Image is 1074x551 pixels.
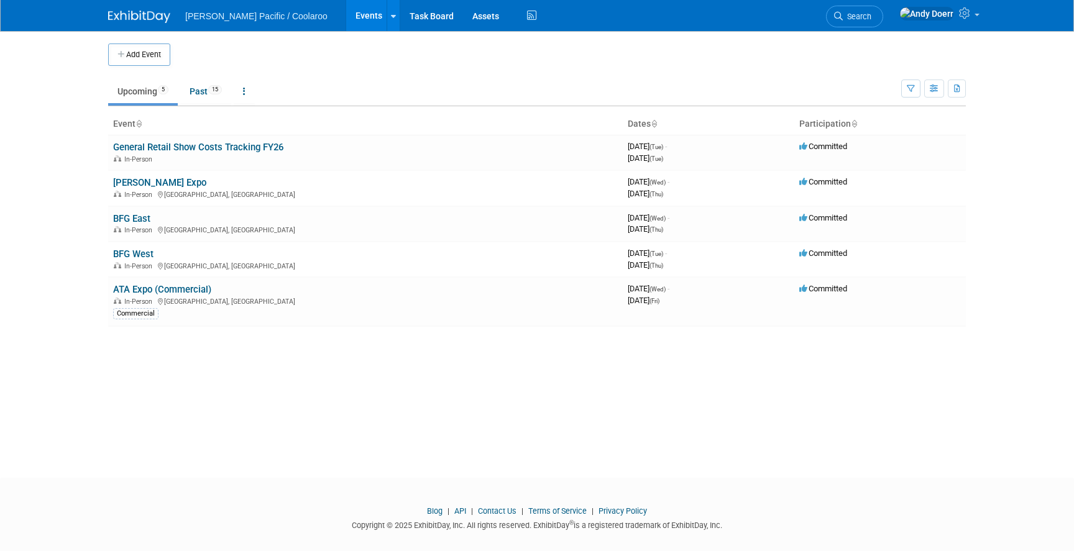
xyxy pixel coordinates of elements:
a: Upcoming5 [108,80,178,103]
span: Committed [799,284,847,293]
div: [GEOGRAPHIC_DATA], [GEOGRAPHIC_DATA] [113,296,618,306]
span: [DATE] [628,177,669,186]
span: [DATE] [628,142,667,151]
img: ExhibitDay [108,11,170,23]
span: In-Person [124,298,156,306]
span: Search [843,12,871,21]
span: | [589,506,597,516]
a: Contact Us [478,506,516,516]
a: General Retail Show Costs Tracking FY26 [113,142,283,153]
th: Event [108,114,623,135]
span: (Thu) [649,191,663,198]
span: Committed [799,142,847,151]
sup: ® [569,519,574,526]
span: [DATE] [628,189,663,198]
span: - [668,213,669,222]
span: [DATE] [628,296,659,305]
span: - [665,142,667,151]
a: Past15 [180,80,231,103]
a: BFG West [113,248,154,260]
img: Andy Doerr [899,7,954,20]
span: (Wed) [649,215,666,222]
div: [GEOGRAPHIC_DATA], [GEOGRAPHIC_DATA] [113,189,618,199]
a: Sort by Event Name [135,119,142,129]
a: Terms of Service [528,506,587,516]
span: In-Person [124,155,156,163]
a: Sort by Start Date [651,119,657,129]
div: Commercial [113,308,158,319]
a: Blog [427,506,443,516]
span: [PERSON_NAME] Pacific / Coolaroo [185,11,328,21]
a: Search [826,6,883,27]
a: Sort by Participation Type [851,119,857,129]
span: [DATE] [628,284,669,293]
span: [DATE] [628,248,667,258]
span: In-Person [124,191,156,199]
button: Add Event [108,43,170,66]
a: API [454,506,466,516]
img: In-Person Event [114,226,121,232]
th: Participation [794,114,966,135]
a: ATA Expo (Commercial) [113,284,211,295]
img: In-Person Event [114,155,121,162]
img: In-Person Event [114,191,121,197]
span: - [668,177,669,186]
a: Privacy Policy [599,506,647,516]
span: Committed [799,177,847,186]
span: (Thu) [649,226,663,233]
span: [DATE] [628,213,669,222]
span: | [468,506,476,516]
span: 5 [158,85,168,94]
img: In-Person Event [114,262,121,268]
span: [DATE] [628,153,663,163]
span: Committed [799,213,847,222]
span: (Wed) [649,286,666,293]
img: In-Person Event [114,298,121,304]
span: - [668,284,669,293]
th: Dates [623,114,794,135]
span: (Tue) [649,155,663,162]
span: (Fri) [649,298,659,304]
span: (Wed) [649,179,666,186]
span: (Tue) [649,250,663,257]
div: [GEOGRAPHIC_DATA], [GEOGRAPHIC_DATA] [113,224,618,234]
span: [DATE] [628,224,663,234]
span: (Thu) [649,262,663,269]
span: 15 [208,85,222,94]
span: In-Person [124,226,156,234]
a: BFG East [113,213,150,224]
span: [DATE] [628,260,663,270]
span: Committed [799,248,847,258]
span: (Tue) [649,143,663,150]
span: - [665,248,667,258]
a: [PERSON_NAME] Expo [113,177,206,188]
div: [GEOGRAPHIC_DATA], [GEOGRAPHIC_DATA] [113,260,618,270]
span: | [444,506,452,516]
span: | [518,506,526,516]
span: In-Person [124,262,156,270]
